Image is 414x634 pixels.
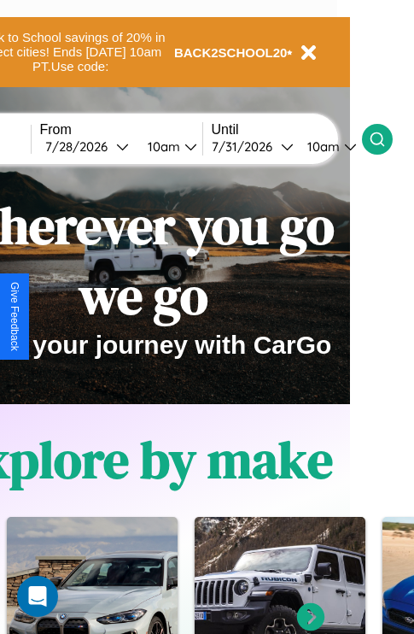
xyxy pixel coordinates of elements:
div: Give Feedback [9,282,20,351]
div: 7 / 31 / 2026 [212,138,281,155]
div: 10am [299,138,344,155]
button: 10am [134,138,202,156]
button: 7/28/2026 [40,138,134,156]
b: BACK2SCHOOL20 [174,45,288,60]
label: From [40,122,202,138]
div: 7 / 28 / 2026 [45,138,116,155]
div: Open Intercom Messenger [17,576,58,617]
button: 10am [294,138,362,156]
label: Until [212,122,362,138]
div: 10am [139,138,184,155]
